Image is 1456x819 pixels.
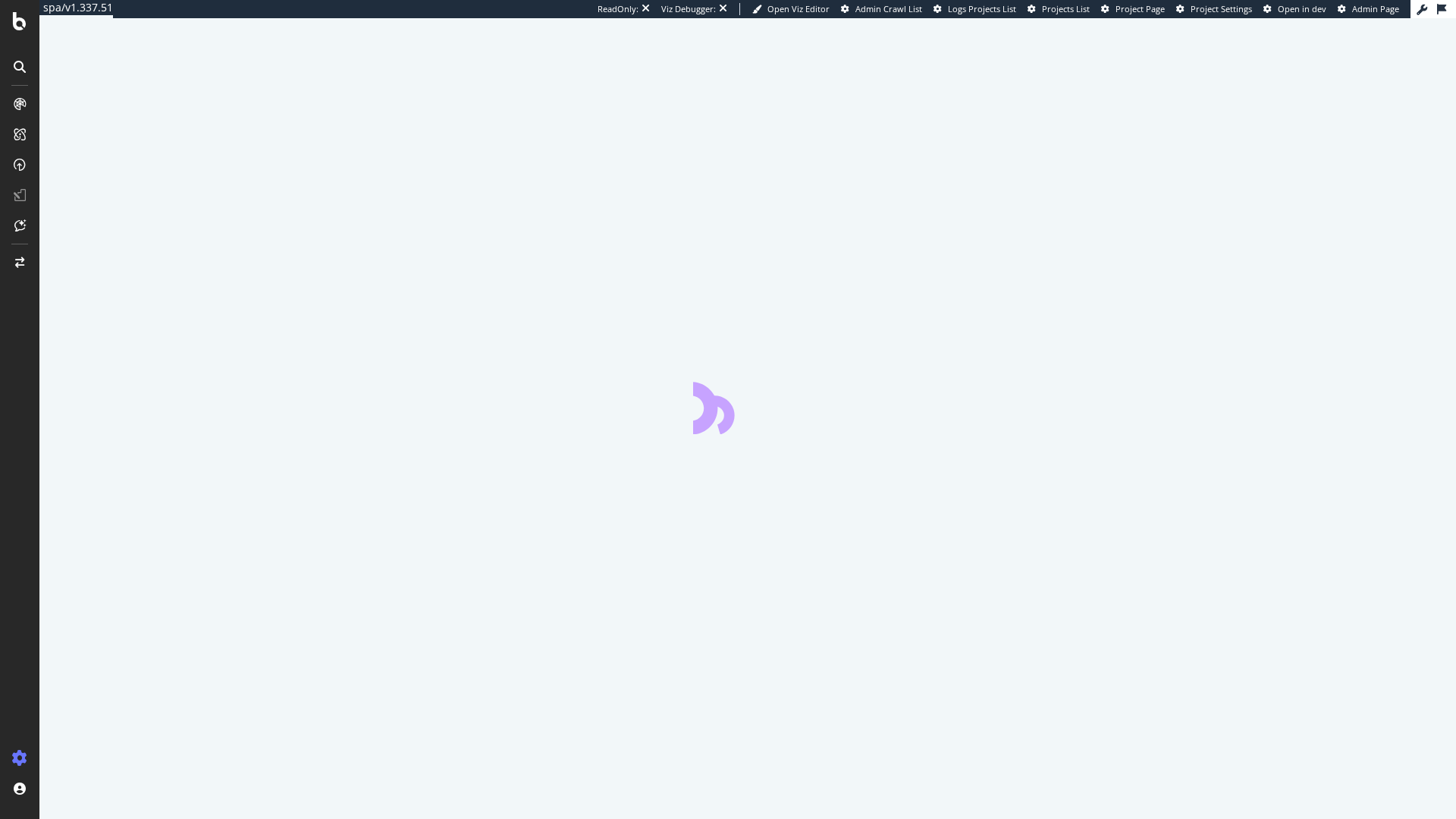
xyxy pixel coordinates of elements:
[1278,3,1326,14] span: Open in dev
[661,3,716,15] div: Viz Debugger:
[855,3,922,14] span: Admin Crawl List
[1352,3,1399,14] span: Admin Page
[841,3,922,15] a: Admin Crawl List
[1028,3,1090,15] a: Projects List
[1191,3,1252,14] span: Project Settings
[948,3,1016,14] span: Logs Projects List
[1338,3,1399,15] a: Admin Page
[1116,3,1165,14] span: Project Page
[752,3,830,15] a: Open Viz Editor
[1042,3,1090,14] span: Projects List
[1263,3,1326,15] a: Open in dev
[1101,3,1165,15] a: Project Page
[598,3,639,15] div: ReadOnly:
[1176,3,1252,15] a: Project Settings
[767,3,830,14] span: Open Viz Editor
[693,380,802,434] div: animation
[934,3,1016,15] a: Logs Projects List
